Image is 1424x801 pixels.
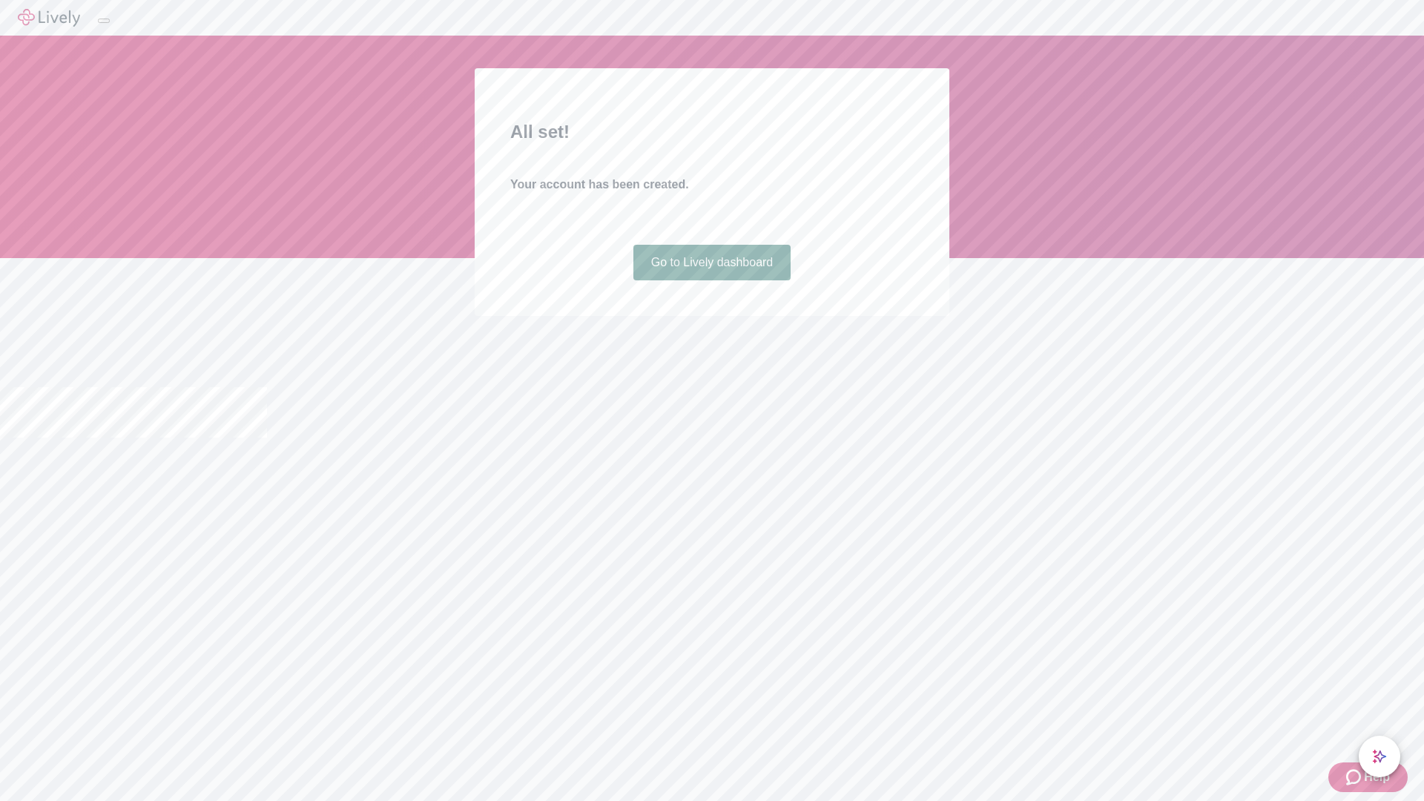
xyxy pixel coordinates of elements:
[98,19,110,23] button: Log out
[1364,768,1390,786] span: Help
[1346,768,1364,786] svg: Zendesk support icon
[18,9,80,27] img: Lively
[1372,749,1387,764] svg: Lively AI Assistant
[510,119,914,145] h2: All set!
[510,176,914,194] h4: Your account has been created.
[1328,762,1408,792] button: Zendesk support iconHelp
[1359,736,1400,777] button: chat
[633,245,791,280] a: Go to Lively dashboard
